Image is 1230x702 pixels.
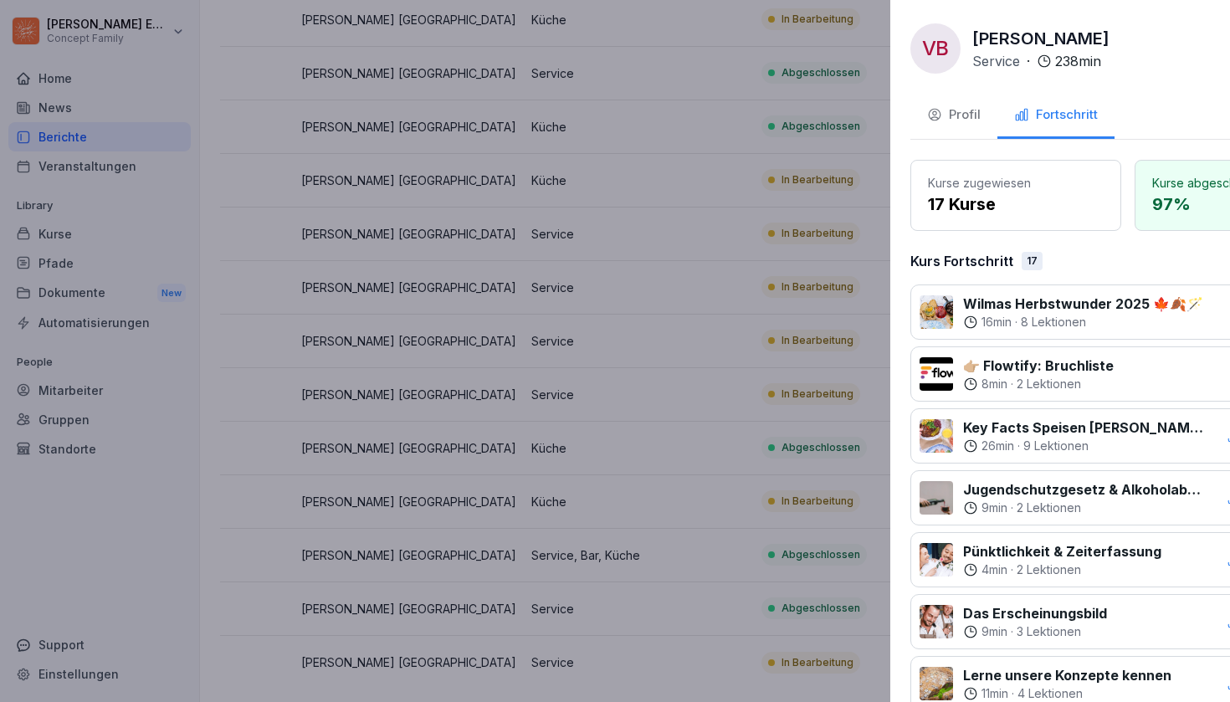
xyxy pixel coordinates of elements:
p: 11 min [981,685,1008,702]
p: Lerne unsere Konzepte kennen [963,665,1171,685]
p: 9 min [981,500,1007,516]
p: 3 Lektionen [1017,623,1081,640]
p: 2 Lektionen [1017,500,1081,516]
div: · [963,314,1203,331]
p: Das Erscheinungsbild [963,603,1107,623]
p: 9 min [981,623,1007,640]
p: 4 min [981,561,1007,578]
div: · [963,438,1203,454]
div: VB [910,23,961,74]
div: · [963,500,1203,516]
p: 👉🏼 Flowtify: Bruchliste [963,356,1114,376]
p: Kurse zugewiesen [928,174,1104,192]
p: 16 min [981,314,1012,331]
p: Pünktlichkeit & Zeiterfassung [963,541,1161,561]
p: 238 min [1055,51,1101,71]
button: Profil [910,94,997,139]
p: Jugendschutzgesetz & Alkoholabgabe in der Gastronomie 🧒🏽 [963,479,1203,500]
p: 9 Lektionen [1023,438,1089,454]
p: 26 min [981,438,1014,454]
div: · [972,51,1101,71]
div: · [963,623,1107,640]
button: Fortschritt [997,94,1115,139]
p: 8 Lektionen [1021,314,1086,331]
p: 17 Kurse [928,192,1104,217]
div: Fortschritt [1014,105,1098,125]
p: Service [972,51,1020,71]
p: 8 min [981,376,1007,392]
p: Wilmas Herbstwunder 2025 🍁🍂🪄 [963,294,1203,314]
div: · [963,561,1161,578]
p: [PERSON_NAME] [972,26,1110,51]
p: 2 Lektionen [1017,561,1081,578]
div: · [963,685,1171,702]
p: 4 Lektionen [1017,685,1083,702]
div: · [963,376,1114,392]
div: 17 [1022,252,1043,270]
p: 2 Lektionen [1017,376,1081,392]
p: Key Facts Speisen [PERSON_NAME] [PERSON_NAME] 🥗 [963,418,1203,438]
div: Profil [927,105,981,125]
p: Kurs Fortschritt [910,251,1013,271]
